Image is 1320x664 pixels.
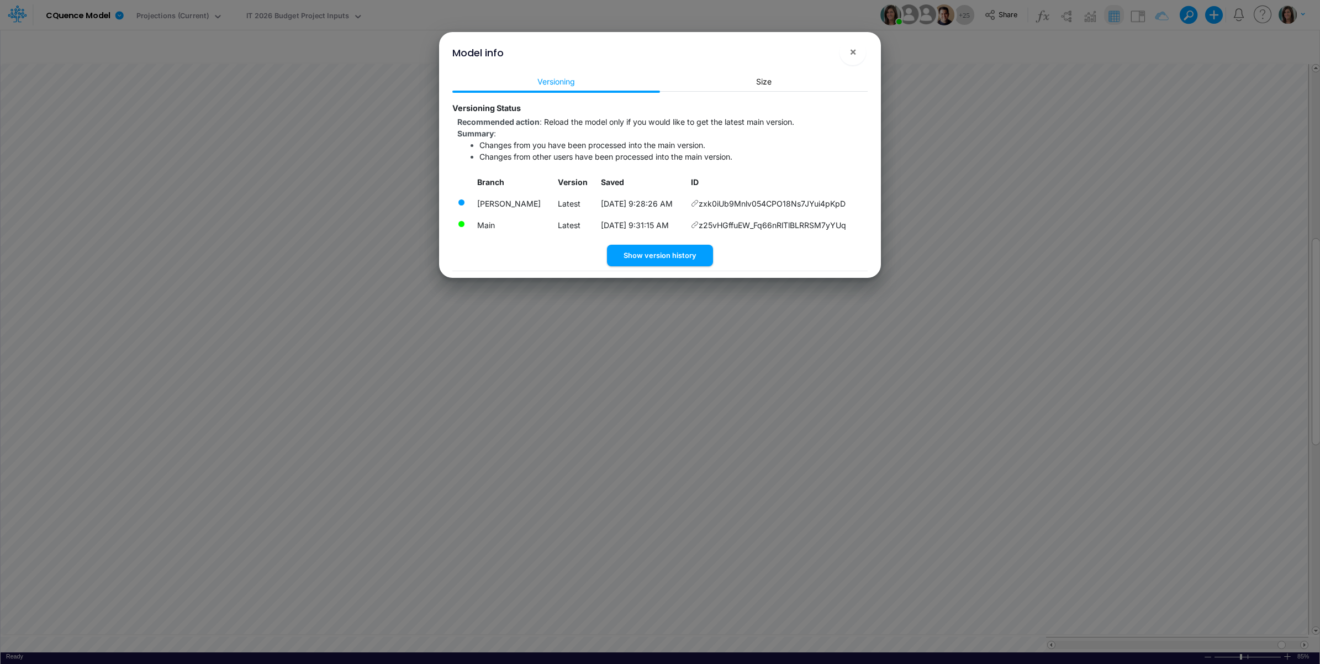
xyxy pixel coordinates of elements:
span: : [457,117,794,127]
td: Latest [553,214,596,236]
a: Versioning [452,71,660,92]
strong: Versioning Status [452,103,521,113]
td: Local date/time when this version was saved [596,214,687,236]
th: Version [553,172,596,193]
strong: Summary [457,129,494,138]
td: Latest [553,193,596,214]
span: Reload the model only if you would like to get the latest main version. [544,117,794,127]
span: Changes from other users have been processed into the main version. [479,152,732,161]
span: Copy hyperlink to this version of the model [691,219,699,231]
td: Latest merged version [472,214,553,236]
span: Changes from you have been processed into the main version. [479,140,705,150]
th: Local date/time when this version was saved [596,172,687,193]
th: Branch [472,172,553,193]
td: z25vHGffuEW_Fq66nRlTlBLRRSM7yYUq [686,214,868,236]
button: Show version history [607,245,713,266]
td: Local date/time when this version was saved [596,193,687,214]
span: × [849,45,857,58]
div: Model info [452,45,504,60]
div: There are no pending changes currently being processed [457,220,466,228]
td: Model version currently loaded [472,193,553,214]
button: Close [839,39,866,65]
span: Copy hyperlink to this version of the model [691,198,699,209]
span: zxk0iUb9Mnlv054CPO18Ns7JYui4pKpD [699,198,846,209]
strong: Recommended action [457,117,540,127]
div: : [457,128,868,139]
a: Size [660,71,868,92]
th: ID [686,172,868,193]
div: The changes in this model version have been processed into the latest main version [457,198,466,207]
